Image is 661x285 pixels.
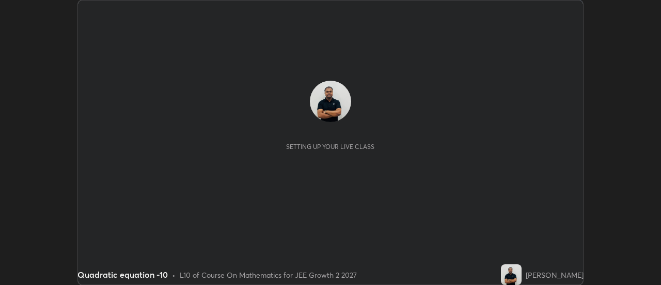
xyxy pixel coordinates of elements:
div: • [172,269,176,280]
div: Quadratic equation -10 [77,268,168,281]
img: bbd5f6fc1e684c10aef75d89bdaa4b6b.jpg [501,264,522,285]
div: Setting up your live class [286,143,374,151]
img: bbd5f6fc1e684c10aef75d89bdaa4b6b.jpg [310,81,351,122]
div: L10 of Course On Mathematics for JEE Growth 2 2027 [180,269,357,280]
div: [PERSON_NAME] [526,269,584,280]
